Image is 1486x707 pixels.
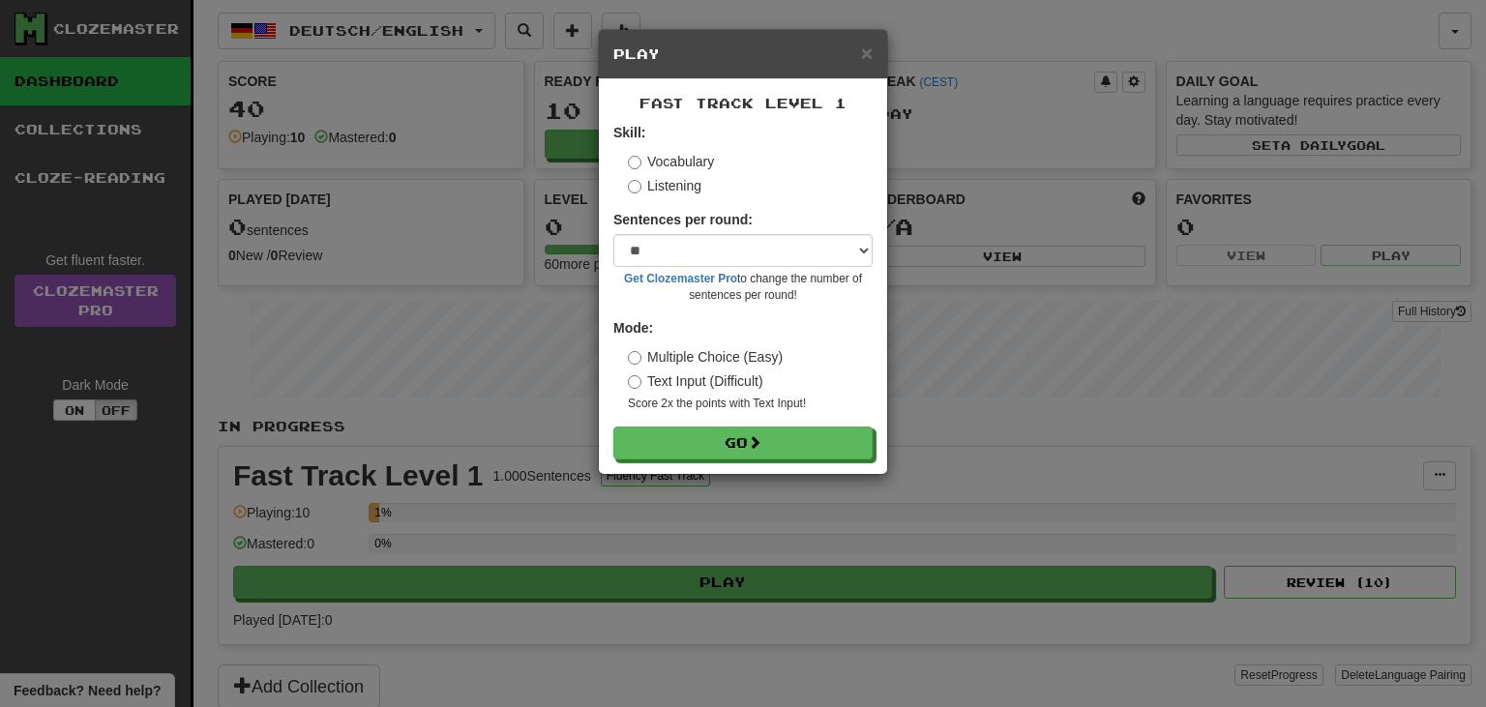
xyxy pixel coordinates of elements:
span: × [861,42,873,64]
button: Close [861,43,873,63]
input: Multiple Choice (Easy) [628,351,641,365]
small: to change the number of sentences per round! [613,271,873,304]
span: Fast Track Level 1 [639,95,847,111]
button: Go [613,427,873,459]
small: Score 2x the points with Text Input ! [628,396,873,412]
label: Sentences per round: [613,210,753,229]
input: Vocabulary [628,156,641,169]
label: Text Input (Difficult) [628,371,763,391]
input: Text Input (Difficult) [628,375,641,389]
strong: Skill: [613,125,645,140]
strong: Mode: [613,320,653,336]
input: Listening [628,180,641,193]
label: Listening [628,176,701,195]
label: Vocabulary [628,152,714,171]
label: Multiple Choice (Easy) [628,347,783,367]
h5: Play [613,44,873,64]
a: Get Clozemaster Pro [624,272,737,285]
